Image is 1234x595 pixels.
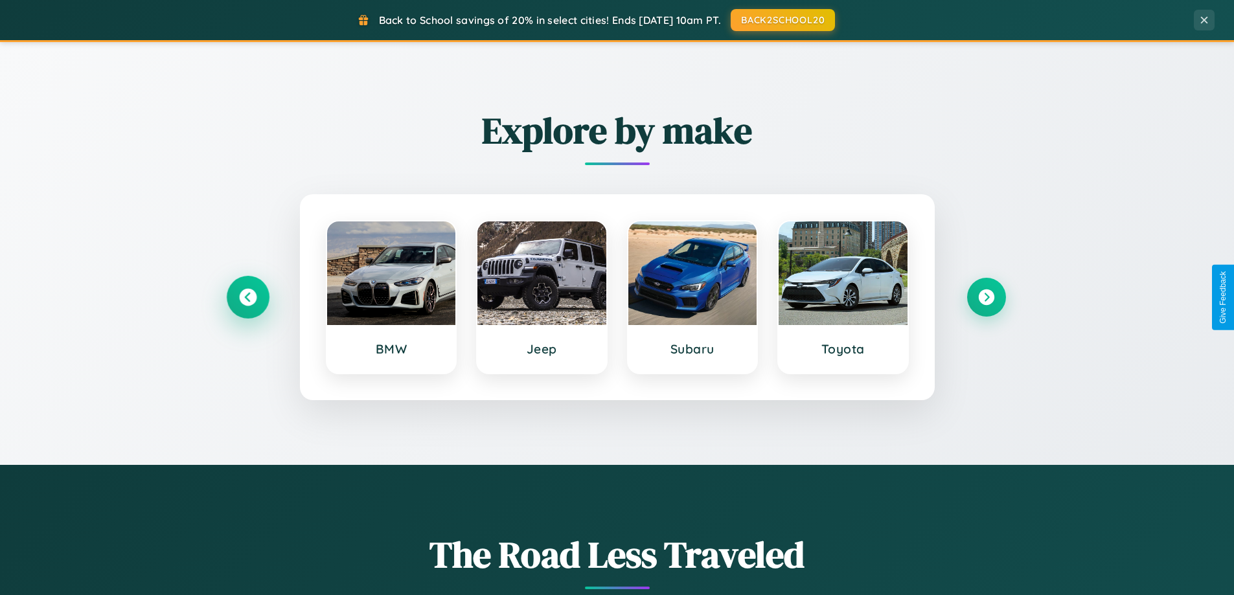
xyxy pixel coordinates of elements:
[379,14,721,27] span: Back to School savings of 20% in select cities! Ends [DATE] 10am PT.
[1218,271,1228,324] div: Give Feedback
[340,341,443,357] h3: BMW
[229,106,1006,155] h2: Explore by make
[490,341,593,357] h3: Jeep
[792,341,895,357] h3: Toyota
[229,530,1006,579] h1: The Road Less Traveled
[641,341,744,357] h3: Subaru
[731,9,835,31] button: BACK2SCHOOL20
